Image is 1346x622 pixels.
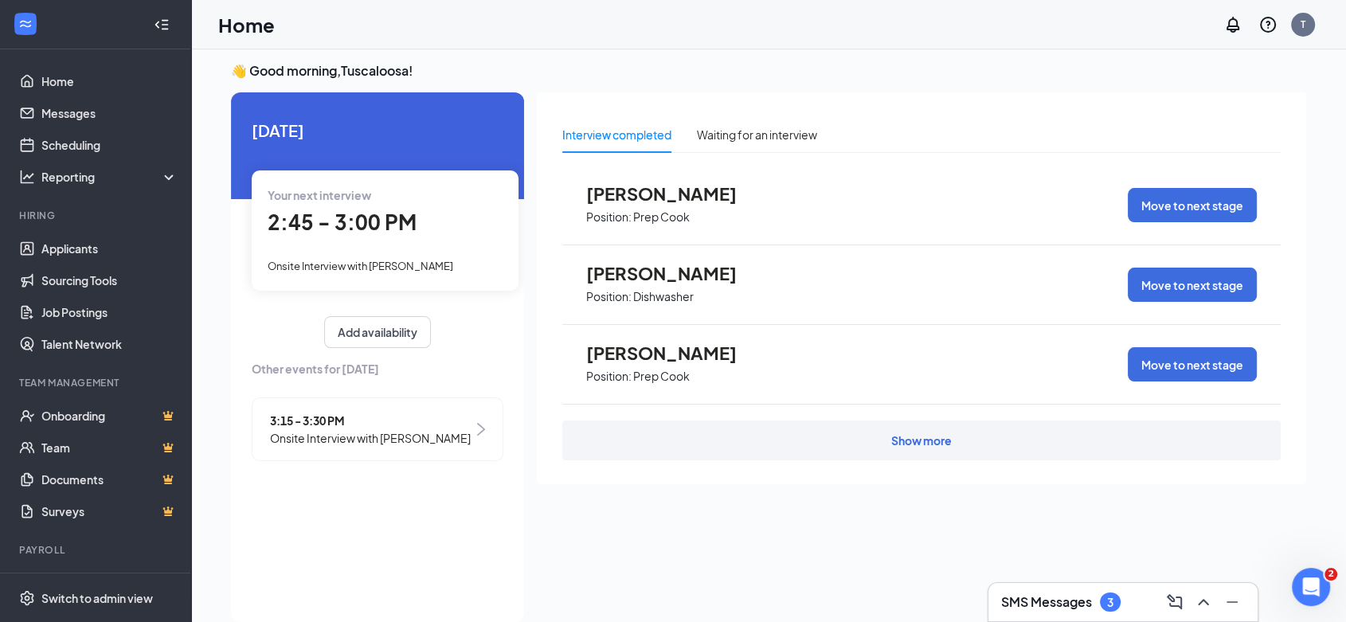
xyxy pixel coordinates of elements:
div: Reporting [41,169,178,185]
p: Prep Cook [633,369,690,384]
div: Payroll [19,543,174,557]
a: Job Postings [41,296,178,328]
p: Position: [586,369,632,384]
button: Add availability [324,316,431,348]
a: Applicants [41,233,178,264]
a: Messages [41,97,178,129]
svg: Minimize [1223,593,1242,612]
button: Move to next stage [1128,188,1257,222]
h3: 👋 Good morning, Tuscaloosa ! [231,62,1306,80]
span: [PERSON_NAME] [586,183,761,204]
span: 2 [1324,568,1337,581]
button: Move to next stage [1128,347,1257,381]
h1: Home [218,11,275,38]
button: ComposeMessage [1162,589,1188,615]
div: T [1301,18,1305,31]
svg: Collapse [154,17,170,33]
div: Switch to admin view [41,590,153,606]
div: Hiring [19,209,174,222]
iframe: Intercom live chat [1292,568,1330,606]
svg: Notifications [1223,15,1242,34]
span: [PERSON_NAME] [586,342,761,363]
span: 3:15 - 3:30 PM [270,412,471,429]
span: Other events for [DATE] [252,360,503,378]
p: Prep Cook [633,209,690,225]
div: Show more [891,432,952,448]
div: Waiting for an interview [697,126,817,143]
a: SurveysCrown [41,495,178,527]
svg: ChevronUp [1194,593,1213,612]
button: Minimize [1219,589,1245,615]
svg: Analysis [19,169,35,185]
div: 3 [1107,596,1113,609]
a: Home [41,65,178,97]
a: Scheduling [41,129,178,161]
p: Position: [586,289,632,304]
a: PayrollCrown [41,567,178,599]
div: Team Management [19,376,174,389]
svg: ComposeMessage [1165,593,1184,612]
a: DocumentsCrown [41,464,178,495]
span: Onsite Interview with [PERSON_NAME] [270,429,471,447]
span: 2:45 - 3:00 PM [268,209,417,235]
p: Position: [586,209,632,225]
a: Sourcing Tools [41,264,178,296]
svg: QuestionInfo [1258,15,1278,34]
a: Talent Network [41,328,178,360]
svg: WorkstreamLogo [18,16,33,32]
h3: SMS Messages [1001,593,1092,611]
svg: Settings [19,590,35,606]
button: Move to next stage [1128,268,1257,302]
span: Your next interview [268,188,371,202]
span: Onsite Interview with [PERSON_NAME] [268,260,453,272]
p: Dishwasher [633,289,694,304]
button: ChevronUp [1191,589,1216,615]
span: [PERSON_NAME] [586,263,761,284]
div: Interview completed [562,126,671,143]
a: OnboardingCrown [41,400,178,432]
a: TeamCrown [41,432,178,464]
span: [DATE] [252,118,503,143]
